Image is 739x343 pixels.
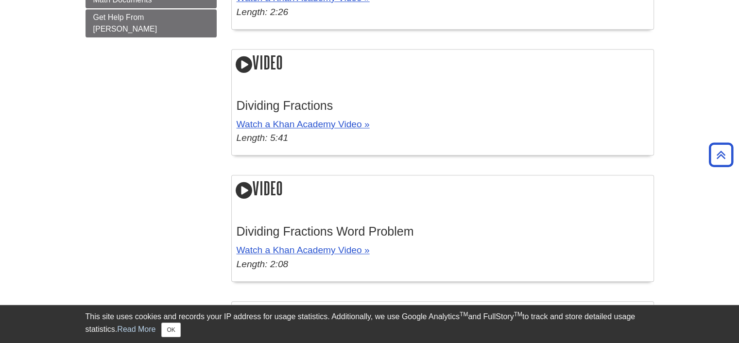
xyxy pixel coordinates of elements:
[86,9,217,37] a: Get Help From [PERSON_NAME]
[460,311,468,318] sup: TM
[93,13,157,33] span: Get Help From [PERSON_NAME]
[237,7,289,17] em: Length: 2:26
[705,148,737,161] a: Back to Top
[514,311,522,318] sup: TM
[86,311,654,337] div: This site uses cookies and records your IP address for usage statistics. Additionally, we use Goo...
[237,259,289,269] em: Length: 2:08
[237,245,370,255] a: Watch a Khan Academy Video »
[232,302,653,327] h2: Practice Problems
[237,99,649,113] h3: Dividing Fractions
[237,119,370,129] a: Watch a Khan Academy Video »
[237,133,289,143] em: Length: 5:41
[232,175,653,203] h2: Video
[237,224,649,239] h3: Dividing Fractions Word Problem
[232,50,653,77] h2: Video
[161,323,180,337] button: Close
[117,325,155,333] a: Read More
